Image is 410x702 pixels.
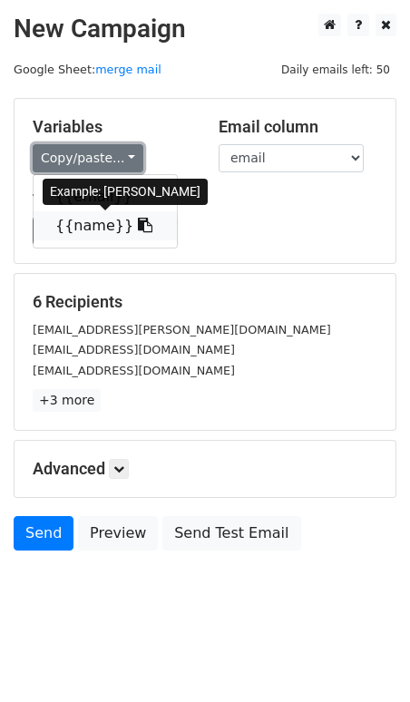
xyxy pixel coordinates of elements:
a: Copy/paste... [33,144,143,172]
small: [EMAIL_ADDRESS][PERSON_NAME][DOMAIN_NAME] [33,323,331,336]
iframe: Chat Widget [319,615,410,702]
a: Send [14,516,73,551]
h5: 6 Recipients [33,292,377,312]
h5: Email column [219,117,377,137]
h2: New Campaign [14,14,396,44]
a: +3 more [33,389,101,412]
a: Send Test Email [162,516,300,551]
a: Preview [78,516,158,551]
small: Google Sheet: [14,63,161,76]
span: Daily emails left: 50 [275,60,396,80]
small: [EMAIL_ADDRESS][DOMAIN_NAME] [33,343,235,356]
div: Example: [PERSON_NAME] [43,179,208,205]
a: {{email}} [34,182,177,211]
a: Daily emails left: 50 [275,63,396,76]
a: merge mail [95,63,161,76]
h5: Advanced [33,459,377,479]
small: [EMAIL_ADDRESS][DOMAIN_NAME] [33,364,235,377]
a: {{name}} [34,211,177,240]
h5: Variables [33,117,191,137]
